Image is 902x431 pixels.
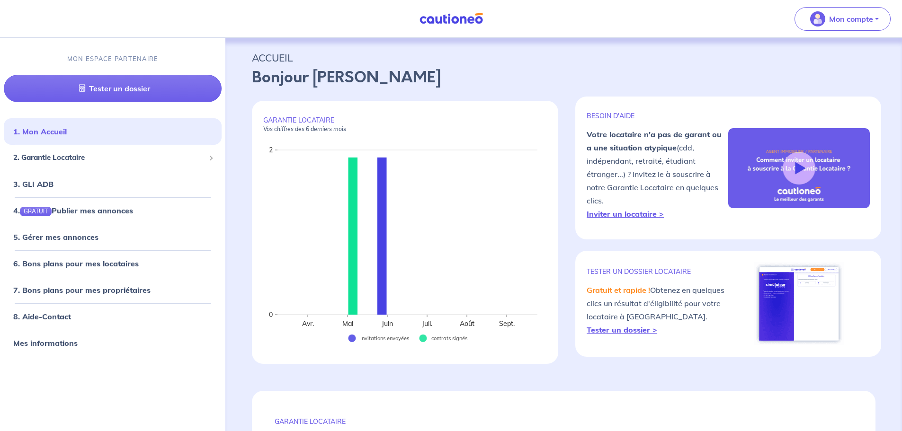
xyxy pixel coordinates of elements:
a: Tester un dossier [4,75,222,102]
img: video-gli-new-none.jpg [728,128,870,208]
img: illu_account_valid_menu.svg [810,11,825,26]
div: 7. Bons plans pour mes propriétaires [4,281,222,299]
a: Tester un dossier > [587,325,657,334]
p: TESTER un dossier locataire [587,267,728,276]
text: Juil. [421,319,432,328]
text: 2 [269,146,273,154]
p: Obtenez en quelques clics un résultat d'éligibilité pour votre locataire à [GEOGRAPHIC_DATA]. [587,283,728,336]
p: Mon compte [829,13,873,25]
img: simulateur.png [754,262,844,345]
a: Inviter un locataire > [587,209,664,219]
a: Mes informations [13,338,78,348]
a: 7. Bons plans pour mes propriétaires [13,285,151,295]
p: ACCUEIL [252,49,875,66]
p: (cdd, indépendant, retraité, étudiant étranger...) ? Invitez le à souscrire à notre Garantie Loca... [587,128,728,220]
p: GARANTIE LOCATAIRE [275,417,853,426]
div: 6. Bons plans pour mes locataires [4,254,222,273]
a: 3. GLI ADB [13,179,54,189]
div: 4.GRATUITPublier mes annonces [4,201,222,220]
text: 0 [269,310,273,319]
div: 5. Gérer mes annonces [4,228,222,246]
p: GARANTIE LOCATAIRE [263,116,547,133]
img: Cautioneo [416,13,487,25]
p: Bonjour [PERSON_NAME] [252,66,875,89]
p: MON ESPACE PARTENAIRE [67,54,159,63]
button: illu_account_valid_menu.svgMon compte [795,7,891,31]
a: 6. Bons plans pour mes locataires [13,259,139,268]
a: 5. Gérer mes annonces [13,232,98,242]
text: Avr. [302,319,314,328]
span: 2. Garantie Locataire [13,152,205,163]
div: 1. Mon Accueil [4,122,222,141]
div: 3. GLI ADB [4,175,222,194]
div: 8. Aide-Contact [4,307,222,326]
em: Gratuit et rapide ! [587,285,650,295]
text: Août [460,319,474,328]
a: 1. Mon Accueil [13,127,67,136]
text: Mai [342,319,353,328]
div: 2. Garantie Locataire [4,149,222,167]
text: Sept. [499,319,515,328]
div: Mes informations [4,334,222,352]
em: Vos chiffres des 6 derniers mois [263,125,346,132]
a: 4.GRATUITPublier mes annonces [13,206,133,215]
p: BESOIN D'AIDE [587,112,728,120]
text: Juin [381,319,393,328]
a: 8. Aide-Contact [13,312,71,321]
strong: Votre locataire n'a pas de garant ou a une situation atypique [587,130,722,152]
